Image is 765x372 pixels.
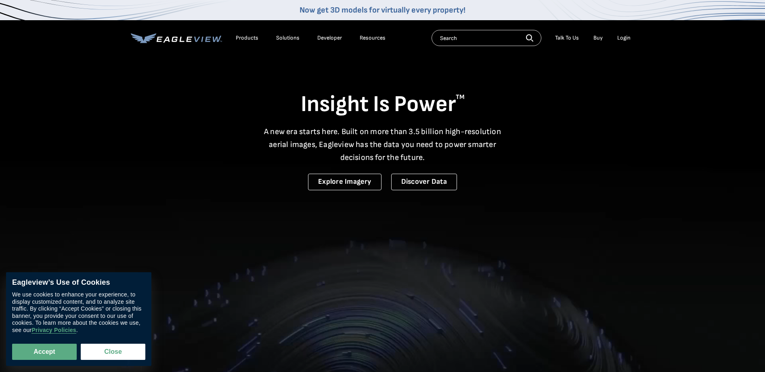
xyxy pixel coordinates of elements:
[31,327,76,334] a: Privacy Policies
[432,30,541,46] input: Search
[360,34,386,42] div: Resources
[12,278,145,287] div: Eagleview’s Use of Cookies
[391,174,457,190] a: Discover Data
[308,174,381,190] a: Explore Imagery
[593,34,603,42] a: Buy
[12,344,77,360] button: Accept
[12,291,145,334] div: We use cookies to enhance your experience, to display customized content, and to analyze site tra...
[617,34,631,42] div: Login
[81,344,145,360] button: Close
[236,34,258,42] div: Products
[317,34,342,42] a: Developer
[276,34,300,42] div: Solutions
[456,93,465,101] sup: TM
[131,90,635,119] h1: Insight Is Power
[259,125,506,164] p: A new era starts here. Built on more than 3.5 billion high-resolution aerial images, Eagleview ha...
[555,34,579,42] div: Talk To Us
[300,5,465,15] a: Now get 3D models for virtually every property!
